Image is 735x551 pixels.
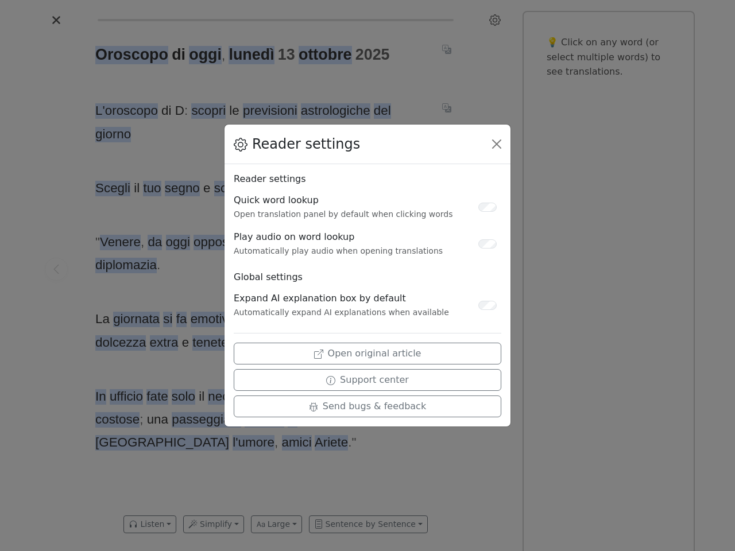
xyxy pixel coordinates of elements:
[234,173,501,184] h6: Reader settings
[234,246,443,255] small: Automatically play audio when opening translations
[234,193,478,207] div: Quick word lookup
[234,308,449,317] small: Automatically expand AI explanations when available
[488,135,506,153] button: Close
[234,292,478,305] div: Expand AI explanation box by default
[234,395,501,417] button: Send bugs & feedback
[234,209,453,219] small: Open translation panel by default when clicking words
[234,134,360,154] div: Reader settings
[234,343,501,364] button: Open original article
[234,271,501,282] h6: Global settings
[234,369,501,391] button: Support center
[234,230,478,244] div: Play audio on word lookup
